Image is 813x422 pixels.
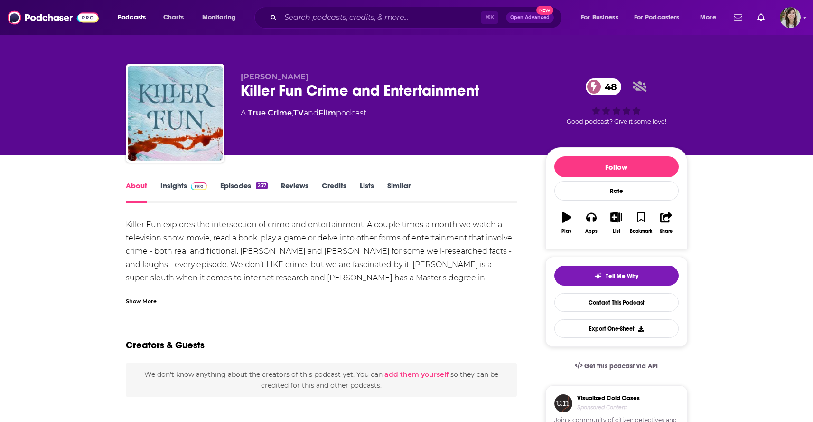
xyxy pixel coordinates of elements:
[604,206,628,240] button: List
[581,11,618,24] span: For Business
[554,206,579,240] button: Play
[628,10,693,25] button: open menu
[629,206,654,240] button: Bookmark
[700,11,716,24] span: More
[567,355,666,378] a: Get this podcast via API
[554,293,679,312] a: Contact This Podcast
[654,206,678,240] button: Share
[304,108,318,117] span: and
[196,10,248,25] button: open menu
[160,181,207,203] a: InsightsPodchaser Pro
[613,229,620,234] div: List
[126,181,147,203] a: About
[384,371,449,378] button: add them yourself
[780,7,801,28] button: Show profile menu
[594,272,602,280] img: tell me why sparkle
[510,15,550,20] span: Open Advanced
[574,10,630,25] button: open menu
[163,11,184,24] span: Charts
[554,394,572,412] img: coldCase.18b32719.png
[554,266,679,286] button: tell me why sparkleTell Me Why
[579,206,604,240] button: Apps
[567,118,666,125] span: Good podcast? Give it some love!
[577,404,640,411] h4: Sponsored Content
[554,319,679,338] button: Export One-Sheet
[561,229,571,234] div: Play
[281,181,308,203] a: Reviews
[730,10,746,26] a: Show notifications dropdown
[241,107,366,119] div: A podcast
[128,66,223,161] img: Killer Fun Crime and Entertainment
[126,339,205,351] h2: Creators & Guests
[280,10,481,25] input: Search podcasts, credits, & more...
[780,7,801,28] span: Logged in as devinandrade
[191,182,207,190] img: Podchaser Pro
[256,182,267,189] div: 237
[387,181,411,203] a: Similar
[263,7,571,29] div: Search podcasts, credits, & more...
[536,6,553,15] span: New
[293,108,304,117] a: TV
[360,181,374,203] a: Lists
[634,11,680,24] span: For Podcasters
[577,394,640,402] h3: Visualized Cold Cases
[754,10,768,26] a: Show notifications dropdown
[144,370,498,389] span: We don't know anything about the creators of this podcast yet . You can so they can be credited f...
[481,11,498,24] span: ⌘ K
[202,11,236,24] span: Monitoring
[506,12,554,23] button: Open AdvancedNew
[318,108,336,117] a: Film
[554,181,679,201] div: Rate
[248,108,292,117] a: True Crime
[585,229,598,234] div: Apps
[606,272,638,280] span: Tell Me Why
[545,72,688,131] div: 48Good podcast? Give it some love!
[111,10,158,25] button: open menu
[157,10,189,25] a: Charts
[630,229,652,234] div: Bookmark
[595,78,622,95] span: 48
[292,108,293,117] span: ,
[586,78,622,95] a: 48
[554,156,679,177] button: Follow
[126,218,517,364] div: Killer Fun explores the intersection of crime and entertainment. A couple times a month we watch ...
[241,72,308,81] span: [PERSON_NAME]
[780,7,801,28] img: User Profile
[693,10,728,25] button: open menu
[322,181,346,203] a: Credits
[660,229,673,234] div: Share
[584,362,658,370] span: Get this podcast via API
[220,181,267,203] a: Episodes237
[8,9,99,27] img: Podchaser - Follow, Share and Rate Podcasts
[118,11,146,24] span: Podcasts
